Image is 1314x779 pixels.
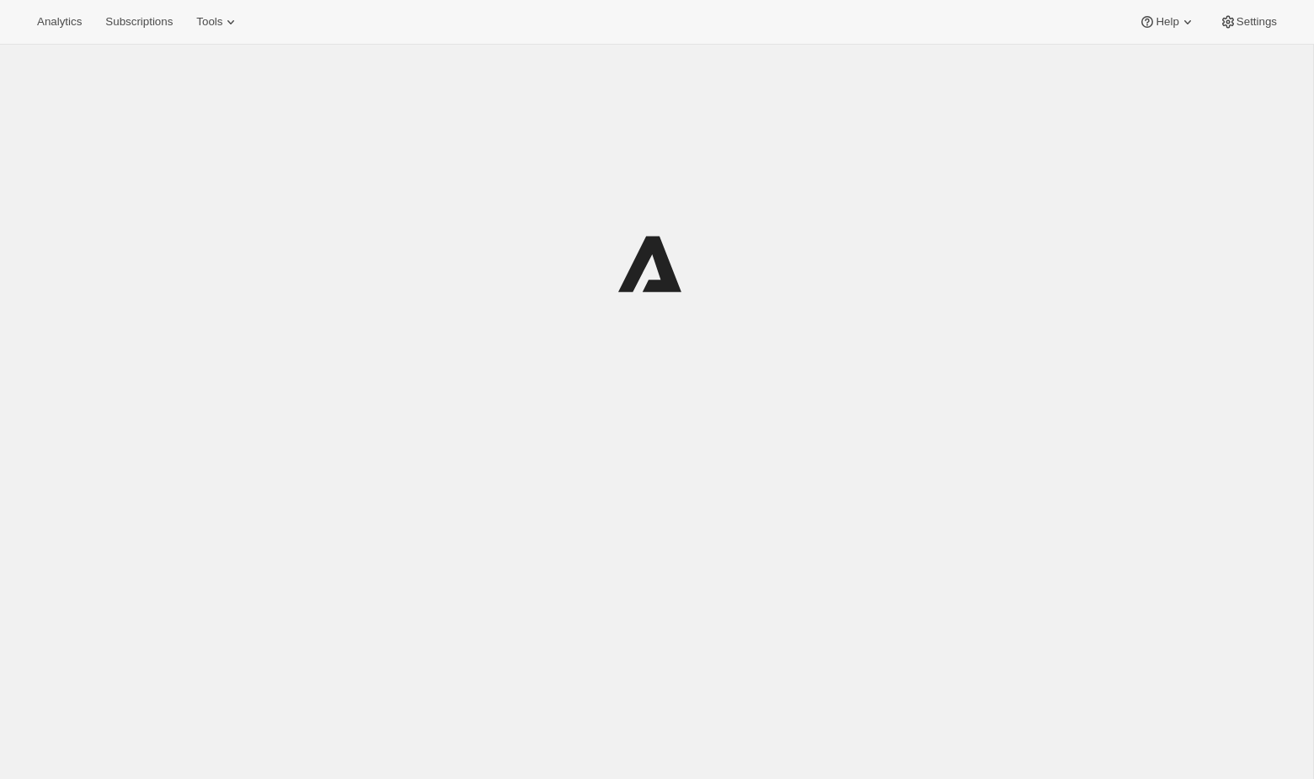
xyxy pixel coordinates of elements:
button: Tools [186,10,249,34]
button: Subscriptions [95,10,183,34]
button: Analytics [27,10,92,34]
span: Help [1156,15,1178,29]
span: Tools [196,15,222,29]
span: Subscriptions [105,15,173,29]
span: Analytics [37,15,82,29]
button: Settings [1210,10,1287,34]
span: Settings [1237,15,1277,29]
button: Help [1129,10,1205,34]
